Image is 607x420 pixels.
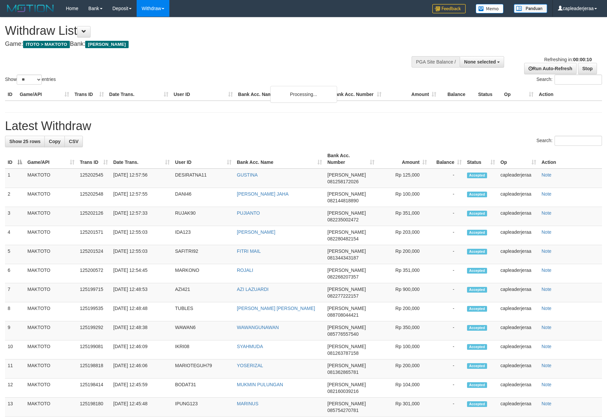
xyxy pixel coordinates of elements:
[542,287,552,292] a: Note
[498,398,539,417] td: capleaderjeraa
[498,321,539,340] td: capleaderjeraa
[111,398,172,417] td: [DATE] 12:45:48
[498,188,539,207] td: capleaderjeraa
[377,207,430,226] td: Rp 351,000
[327,389,358,394] span: Copy 082160039216 to clipboard
[111,226,172,245] td: [DATE] 12:55:03
[377,302,430,321] td: Rp 200,000
[467,249,487,254] span: Accepted
[327,210,366,216] span: [PERSON_NAME]
[327,248,366,254] span: [PERSON_NAME]
[77,359,111,379] td: 125198818
[237,229,275,235] a: [PERSON_NAME]
[111,302,172,321] td: [DATE] 12:48:48
[327,274,358,280] span: Copy 082268207357 to clipboard
[578,63,597,74] a: Stop
[111,321,172,340] td: [DATE] 12:48:38
[172,321,234,340] td: WAWAN6
[270,86,337,103] div: Processing...
[384,88,439,101] th: Amount
[77,245,111,264] td: 125201524
[77,207,111,226] td: 125202126
[237,363,263,368] a: YOSERIZAL
[464,59,496,65] span: None selected
[237,268,253,273] a: ROJALI
[327,325,366,330] span: [PERSON_NAME]
[430,340,464,359] td: -
[467,401,487,407] span: Accepted
[5,88,17,101] th: ID
[5,169,25,188] td: 1
[377,226,430,245] td: Rp 203,000
[412,56,460,68] div: PGA Site Balance /
[542,325,552,330] a: Note
[377,398,430,417] td: Rp 301,000
[327,217,358,222] span: Copy 082235002472 to clipboard
[172,302,234,321] td: TUBLES
[542,268,552,273] a: Note
[476,4,504,13] img: Button%20Memo.svg
[107,88,171,101] th: Date Trans.
[327,229,366,235] span: [PERSON_NAME]
[327,306,366,311] span: [PERSON_NAME]
[327,236,358,241] span: Copy 082280482154 to clipboard
[539,149,602,169] th: Action
[327,382,366,387] span: [PERSON_NAME]
[172,188,234,207] td: DANI46
[5,245,25,264] td: 5
[5,119,602,133] h1: Latest Withdraw
[542,306,552,311] a: Note
[536,88,602,101] th: Action
[49,139,60,144] span: Copy
[327,287,366,292] span: [PERSON_NAME]
[377,340,430,359] td: Rp 100,000
[111,207,172,226] td: [DATE] 12:57:33
[23,41,70,48] span: ITOTO > MAKTOTO
[172,169,234,188] td: DESIRATNA11
[327,255,358,260] span: Copy 081344343187 to clipboard
[9,139,40,144] span: Show 25 rows
[5,379,25,398] td: 12
[5,264,25,283] td: 6
[430,226,464,245] td: -
[111,149,172,169] th: Date Trans.: activate to sort column ascending
[498,245,539,264] td: capleaderjeraa
[25,340,77,359] td: MAKTOTO
[77,340,111,359] td: 125199081
[430,264,464,283] td: -
[111,283,172,302] td: [DATE] 12:48:53
[467,325,487,331] span: Accepted
[377,359,430,379] td: Rp 200,000
[172,379,234,398] td: BODAT31
[111,245,172,264] td: [DATE] 12:55:03
[467,268,487,274] span: Accepted
[467,306,487,312] span: Accepted
[64,136,83,147] a: CSV
[237,325,279,330] a: WAWANGUNAWAN
[5,188,25,207] td: 2
[498,149,539,169] th: Op: activate to sort column ascending
[377,283,430,302] td: Rp 900,000
[467,363,487,369] span: Accepted
[430,398,464,417] td: -
[77,283,111,302] td: 125199715
[377,379,430,398] td: Rp 104,000
[555,75,602,85] input: Search:
[111,188,172,207] td: [DATE] 12:57:55
[111,359,172,379] td: [DATE] 12:46:06
[237,191,289,197] a: [PERSON_NAME] JAHA
[85,41,128,48] span: [PERSON_NAME]
[327,179,358,184] span: Copy 081258172026 to clipboard
[72,88,107,101] th: Trans ID
[542,191,552,197] a: Note
[377,188,430,207] td: Rp 100,000
[498,169,539,188] td: capleaderjeraa
[25,149,77,169] th: Game/API: activate to sort column ascending
[17,88,72,101] th: Game/API
[77,188,111,207] td: 125202548
[25,226,77,245] td: MAKTOTO
[439,88,475,101] th: Balance
[467,192,487,197] span: Accepted
[237,172,258,178] a: GUSTINA
[498,264,539,283] td: capleaderjeraa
